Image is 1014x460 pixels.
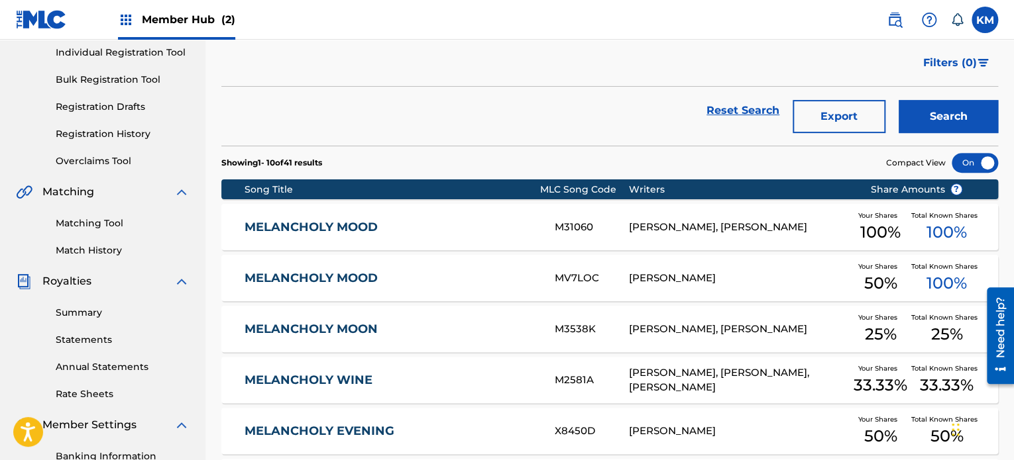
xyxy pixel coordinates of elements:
[858,312,903,322] span: Your Shares
[927,271,967,295] span: 100 %
[860,220,901,244] span: 100 %
[911,261,983,271] span: Total Known Shares
[42,273,91,289] span: Royalties
[245,322,537,337] a: MELANCHOLY MOON
[56,46,190,60] a: Individual Registration Tool
[42,184,94,200] span: Matching
[16,273,32,289] img: Royalties
[16,184,32,200] img: Matching
[555,220,628,235] div: M31060
[881,7,908,33] a: Public Search
[540,183,629,197] div: MLC Song Code
[911,414,983,424] span: Total Known Shares
[858,363,903,373] span: Your Shares
[245,220,537,235] a: MELANCHOLY MOOD
[865,322,897,346] span: 25 %
[221,13,235,26] span: (2)
[951,184,962,195] span: ?
[911,210,983,220] span: Total Known Shares
[42,417,137,433] span: Member Settings
[174,417,190,433] img: expand
[555,322,628,337] div: M3538K
[931,322,963,346] span: 25 %
[142,12,235,27] span: Member Hub
[629,322,850,337] div: [PERSON_NAME], [PERSON_NAME]
[174,273,190,289] img: expand
[858,261,903,271] span: Your Shares
[886,157,946,169] span: Compact View
[245,424,537,439] a: MELANCHOLY EVENING
[952,410,960,449] div: Drag
[978,59,989,67] img: filter
[16,10,67,29] img: MLC Logo
[854,373,907,397] span: 33.33 %
[16,417,32,433] img: Member Settings
[915,46,998,79] button: Filters (0)
[56,244,190,257] a: Match History
[977,283,1014,389] iframe: Resource Center
[911,363,983,373] span: Total Known Shares
[700,96,786,125] a: Reset Search
[927,220,967,244] span: 100 %
[555,271,628,286] div: MV7LOC
[56,127,190,141] a: Registration History
[793,100,885,133] button: Export
[56,73,190,87] a: Bulk Registration Tool
[629,424,850,439] div: [PERSON_NAME]
[174,184,190,200] img: expand
[972,7,998,33] div: User Menu
[950,13,964,26] div: Notifications
[887,12,903,28] img: search
[118,12,134,28] img: Top Rightsholders
[245,183,540,197] div: Song Title
[864,424,897,448] span: 50 %
[56,333,190,347] a: Statements
[916,7,942,33] div: Help
[245,373,537,388] a: MELANCHOLY WINE
[871,183,962,197] span: Share Amounts
[920,373,974,397] span: 33.33 %
[56,216,190,230] a: Matching Tool
[56,100,190,114] a: Registration Drafts
[864,271,897,295] span: 50 %
[921,12,937,28] img: help
[858,210,903,220] span: Your Shares
[245,271,537,286] a: MELANCHOLY MOOD
[948,396,1014,460] iframe: Chat Widget
[911,312,983,322] span: Total Known Shares
[555,424,628,439] div: X8450D
[555,373,628,388] div: M2581A
[923,55,977,71] span: Filters ( 0 )
[56,154,190,168] a: Overclaims Tool
[930,424,964,448] span: 50 %
[221,157,322,169] p: Showing 1 - 10 of 41 results
[629,365,850,395] div: [PERSON_NAME], [PERSON_NAME], [PERSON_NAME]
[629,220,850,235] div: [PERSON_NAME], [PERSON_NAME]
[858,414,903,424] span: Your Shares
[56,306,190,320] a: Summary
[629,271,850,286] div: [PERSON_NAME]
[56,360,190,374] a: Annual Statements
[899,100,998,133] button: Search
[56,387,190,401] a: Rate Sheets
[629,183,850,197] div: Writers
